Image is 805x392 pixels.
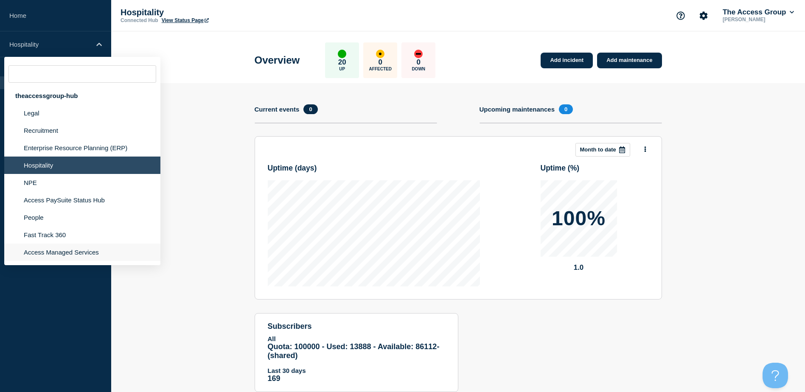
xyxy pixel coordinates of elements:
[255,106,300,113] h4: Current events
[303,104,317,114] span: 0
[4,157,160,174] li: Hospitality
[597,53,662,68] a: Add maintenance
[4,122,160,139] li: Recruitment
[541,164,649,173] h3: Uptime ( % )
[4,104,160,122] li: Legal
[412,67,425,71] p: Down
[268,335,445,342] p: All
[4,191,160,209] li: Access PaySuite Status Hub
[763,363,788,388] iframe: Help Scout Beacon - Open
[721,17,796,22] p: [PERSON_NAME]
[369,67,392,71] p: Affected
[121,17,158,23] p: Connected Hub
[541,263,617,272] p: 1.0
[121,8,290,17] p: Hospitality
[695,7,712,25] button: Account settings
[580,146,616,153] p: Month to date
[268,342,440,360] span: Quota: 100000 - Used: 13888 - Available: 86112 - (shared)
[338,50,346,58] div: up
[721,8,796,17] button: The Access Group
[255,54,300,66] h1: Overview
[9,41,91,48] p: Hospitality
[339,67,345,71] p: Up
[338,58,346,67] p: 20
[559,104,573,114] span: 0
[4,87,160,104] div: theaccessgroup-hub
[268,164,480,173] h3: Uptime ( days )
[552,208,606,229] p: 100%
[268,322,445,331] h4: subscribers
[376,50,384,58] div: affected
[4,139,160,157] li: Enterprise Resource Planning (ERP)
[541,53,593,68] a: Add incident
[4,209,160,226] li: People
[575,143,630,157] button: Month to date
[4,174,160,191] li: NPE
[417,58,421,67] p: 0
[268,367,445,374] p: Last 30 days
[4,226,160,244] li: Fast Track 360
[4,244,160,261] li: Access Managed Services
[414,50,423,58] div: down
[672,7,690,25] button: Support
[379,58,382,67] p: 0
[268,374,445,383] p: 169
[480,106,555,113] h4: Upcoming maintenances
[162,17,209,23] a: View Status Page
